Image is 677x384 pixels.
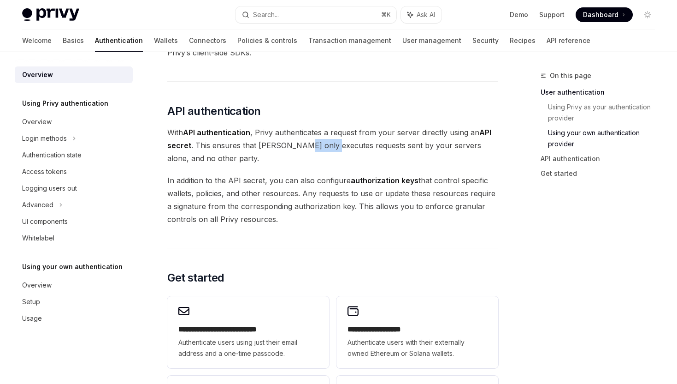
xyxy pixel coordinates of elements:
[22,233,54,244] div: Whitelabel
[583,10,618,19] span: Dashboard
[22,116,52,127] div: Overview
[22,8,79,21] img: light logo
[178,337,318,359] span: Authenticate users using just their email address and a one-time passcode.
[401,6,442,23] button: Ask AI
[548,100,662,126] a: Using Privy as your authentication provider
[539,10,565,19] a: Support
[63,30,84,52] a: Basics
[15,294,133,310] a: Setup
[22,313,42,324] div: Usage
[22,183,77,194] div: Logging users out
[576,7,633,22] a: Dashboard
[22,30,52,52] a: Welcome
[15,180,133,197] a: Logging users out
[189,30,226,52] a: Connectors
[548,126,662,151] a: Using your own authentication provider
[15,66,133,83] a: Overview
[15,147,133,163] a: Authentication state
[22,280,52,291] div: Overview
[167,174,498,226] span: In addition to the API secret, you can also configure that control specific wallets, policies, an...
[22,69,53,80] div: Overview
[253,9,279,20] div: Search...
[510,30,536,52] a: Recipes
[550,70,591,81] span: On this page
[237,30,297,52] a: Policies & controls
[167,126,498,165] span: With , Privy authenticates a request from your server directly using an . This ensures that [PERS...
[22,199,53,210] div: Advanced
[167,104,260,119] span: API authentication
[15,114,133,130] a: Overview
[154,30,178,52] a: Wallets
[541,151,662,166] a: API authentication
[541,166,662,181] a: Get started
[95,30,143,52] a: Authentication
[15,213,133,230] a: UI components
[183,128,250,137] strong: API authentication
[351,176,418,185] strong: authorization keys
[381,11,391,18] span: ⌘ K
[22,98,108,109] h5: Using Privy authentication
[417,10,435,19] span: Ask AI
[336,296,498,368] a: **** **** **** ****Authenticate users with their externally owned Ethereum or Solana wallets.
[402,30,461,52] a: User management
[472,30,499,52] a: Security
[347,337,487,359] span: Authenticate users with their externally owned Ethereum or Solana wallets.
[547,30,590,52] a: API reference
[541,85,662,100] a: User authentication
[510,10,528,19] a: Demo
[22,166,67,177] div: Access tokens
[235,6,396,23] button: Search...⌘K
[22,296,40,307] div: Setup
[308,30,391,52] a: Transaction management
[22,133,67,144] div: Login methods
[15,277,133,294] a: Overview
[22,216,68,227] div: UI components
[22,150,82,161] div: Authentication state
[167,270,224,285] span: Get started
[22,261,123,272] h5: Using your own authentication
[15,310,133,327] a: Usage
[640,7,655,22] button: Toggle dark mode
[15,163,133,180] a: Access tokens
[15,230,133,246] a: Whitelabel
